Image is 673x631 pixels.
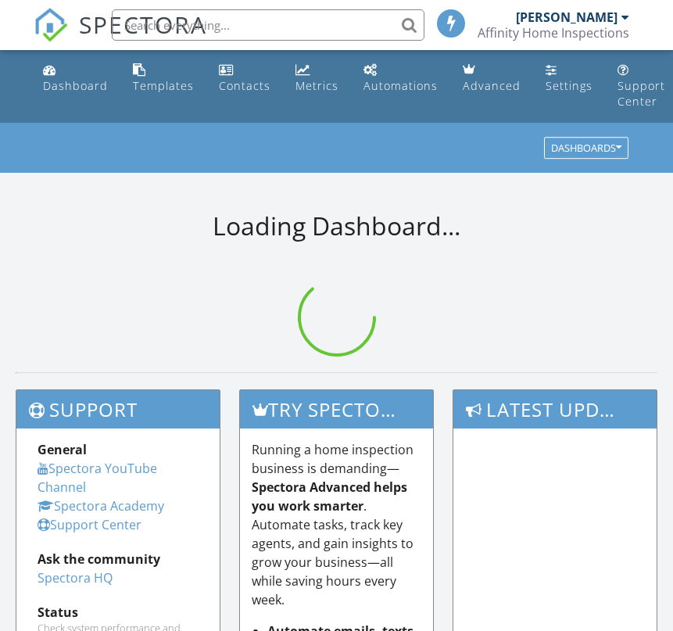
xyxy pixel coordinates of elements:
[219,78,270,93] div: Contacts
[357,56,444,101] a: Automations (Basic)
[289,56,345,101] a: Metrics
[539,56,599,101] a: Settings
[252,479,407,514] strong: Spectora Advanced helps you work smarter
[38,460,157,496] a: Spectora YouTube Channel
[34,8,68,42] img: The Best Home Inspection Software - Spectora
[127,56,200,101] a: Templates
[611,56,671,117] a: Support Center
[240,390,434,428] h3: Try spectora advanced [DATE]
[79,8,207,41] span: SPECTORA
[37,56,114,101] a: Dashboard
[456,56,527,101] a: Advanced
[213,56,277,101] a: Contacts
[34,21,207,54] a: SPECTORA
[478,25,629,41] div: Affinity Home Inspections
[618,78,665,109] div: Support Center
[38,550,199,568] div: Ask the community
[546,78,592,93] div: Settings
[453,390,657,428] h3: Latest Updates
[38,603,199,622] div: Status
[551,143,621,154] div: Dashboards
[38,441,87,458] strong: General
[112,9,424,41] input: Search everything...
[363,78,438,93] div: Automations
[463,78,521,93] div: Advanced
[43,78,108,93] div: Dashboard
[16,390,220,428] h3: Support
[38,497,164,514] a: Spectora Academy
[133,78,194,93] div: Templates
[38,516,141,533] a: Support Center
[516,9,618,25] div: [PERSON_NAME]
[38,569,113,586] a: Spectora HQ
[295,78,338,93] div: Metrics
[544,138,628,160] button: Dashboards
[252,440,422,609] p: Running a home inspection business is demanding— . Automate tasks, track key agents, and gain ins...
